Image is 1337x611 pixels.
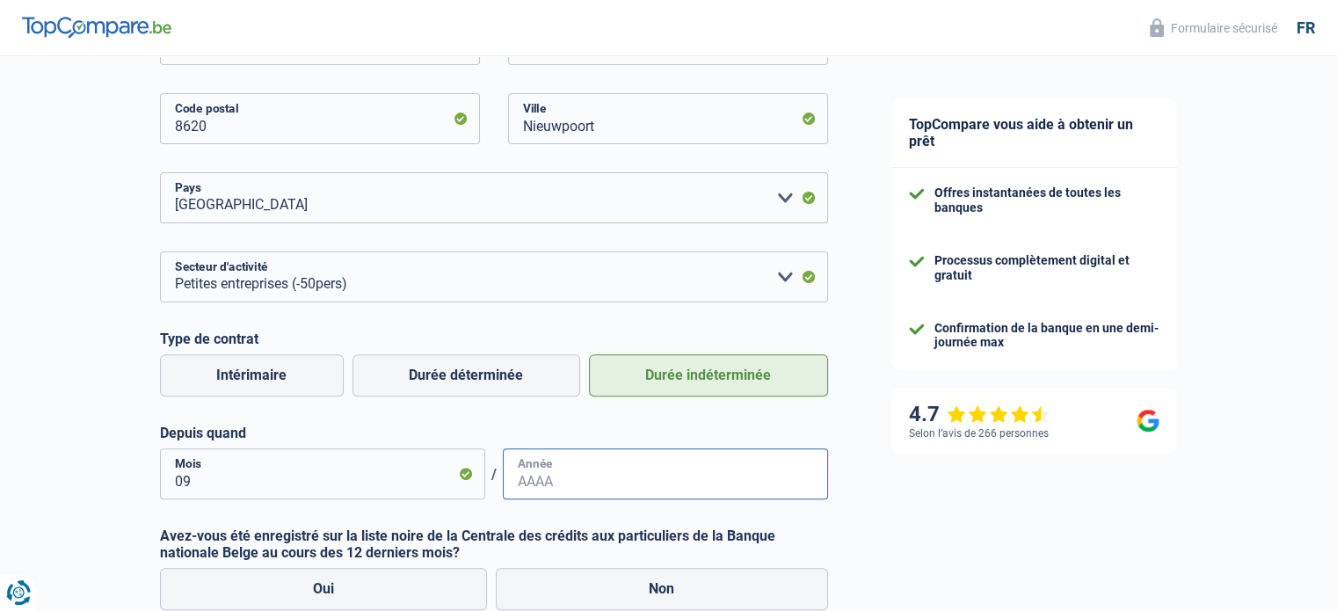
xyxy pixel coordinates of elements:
input: MM [160,448,485,499]
label: Avez-vous été enregistré sur la liste noire de la Centrale des crédits aux particuliers de la Ban... [160,527,828,561]
div: TopCompare vous aide à obtenir un prêt [891,98,1177,168]
div: fr [1297,18,1315,38]
label: Intérimaire [160,354,344,396]
div: 4.7 [909,402,1050,427]
label: Oui [160,568,488,610]
button: Formulaire sécurisé [1139,13,1288,42]
img: Advertisement [4,92,5,93]
div: Processus complètement digital et gratuit [934,253,1159,283]
div: Confirmation de la banque en une demi-journée max [934,321,1159,351]
label: Non [496,568,828,610]
label: Type de contrat [160,331,828,347]
label: Durée déterminée [352,354,580,396]
label: Depuis quand [160,425,828,441]
label: Durée indéterminée [589,354,828,396]
input: AAAA [503,448,828,499]
div: Offres instantanées de toutes les banques [934,185,1159,215]
span: / [485,466,503,483]
img: TopCompare Logo [22,17,171,38]
div: Selon l’avis de 266 personnes [909,427,1049,440]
